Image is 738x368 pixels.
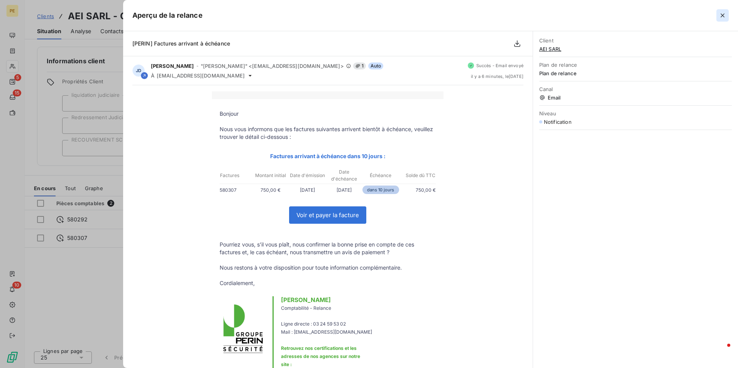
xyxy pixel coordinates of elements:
p: [DATE] [326,186,362,194]
p: Factures [220,172,252,179]
span: Canal [539,86,732,92]
span: [PERSON_NAME] [281,296,331,304]
p: Cordialement, [220,279,436,287]
span: Ligne directe : 03 24 59 53 02 [281,321,346,327]
p: 750,00 € [252,186,289,194]
p: Montant initial [252,172,288,179]
p: Nous restons à votre disposition pour toute information complémentaire. [220,264,436,272]
span: Auto [368,62,384,69]
span: Plan de relance [539,62,732,68]
span: Mail : [EMAIL_ADDRESS][DOMAIN_NAME] [281,329,372,335]
iframe: Intercom live chat [712,342,730,360]
p: Date d'émission [289,172,325,179]
span: [EMAIL_ADDRESS][DOMAIN_NAME] [157,73,245,79]
p: Pourriez vous, s’il vous plaît, nous confirmer la bonne prise en compte de ces factures et, le ca... [220,241,436,256]
p: dans 10 jours [362,186,399,194]
h5: Aperçu de la relance [132,10,203,21]
p: Échéance [363,172,399,179]
span: Plan de relance [539,70,732,76]
p: Factures arrivant à échéance dans 10 jours : [220,152,436,160]
span: [PERIN] Factures arrivant à échéance [132,40,230,47]
span: Comptabilité - Relance [281,305,331,311]
p: 580307 [220,186,252,194]
p: [DATE] [289,186,326,194]
img: 70b993390a36e019b376f756d5223202.png [220,300,266,357]
span: Email [539,95,732,101]
span: [PERSON_NAME] [151,63,194,69]
span: - [196,64,198,68]
div: JD [132,64,145,77]
p: Date d'échéance [326,169,362,182]
span: Notification [544,119,572,125]
span: "[PERSON_NAME]" <[EMAIL_ADDRESS][DOMAIN_NAME]> [201,63,344,69]
a: Voir et payer la facture [289,207,366,223]
span: Client [539,37,732,44]
span: il y a 6 minutes , le [DATE] [471,74,523,79]
span: À [151,73,154,79]
span: Retrouvez nos certifications et les adresses de nos agences sur notre site : [281,345,360,367]
span: AEI SARL [539,46,732,52]
p: Nous vous informons que les factures suivantes arrivent bientôt à échéance, veuillez trouver le d... [220,125,436,141]
span: Succès - Email envoyé [476,63,523,68]
span: 1 [353,62,366,69]
p: Bonjour [220,110,436,118]
p: Solde dû TTC [399,172,435,179]
p: 750,00 € [399,186,436,194]
span: Niveau [539,110,732,116]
